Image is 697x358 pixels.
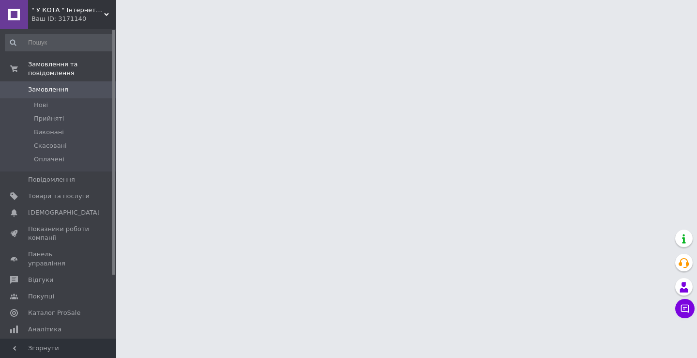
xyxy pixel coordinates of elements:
span: Каталог ProSale [28,309,80,317]
span: Оплачені [34,155,64,164]
span: Панель управління [28,250,90,267]
span: Відгуки [28,276,53,284]
div: Ваш ID: 3171140 [31,15,116,23]
span: [DEMOGRAPHIC_DATA] [28,208,100,217]
span: Аналітика [28,325,61,334]
span: Замовлення та повідомлення [28,60,116,78]
span: Нові [34,101,48,109]
span: Покупці [28,292,54,301]
span: Товари та послуги [28,192,90,201]
button: Чат з покупцем [675,299,695,318]
span: Замовлення [28,85,68,94]
input: Пошук [5,34,114,51]
span: Повідомлення [28,175,75,184]
span: Показники роботи компанії [28,225,90,242]
span: Виконані [34,128,64,137]
span: Прийняті [34,114,64,123]
span: Скасовані [34,141,67,150]
span: " У КОТА " Інтернет-магазин [31,6,104,15]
